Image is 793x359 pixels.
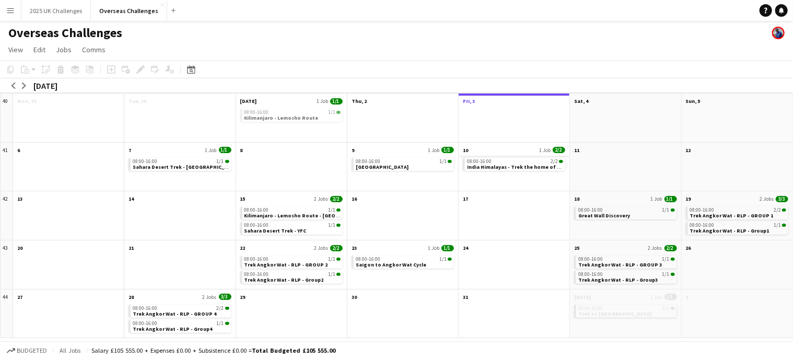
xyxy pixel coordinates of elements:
span: 17 [463,195,468,202]
span: 1 Job [651,195,662,202]
button: 2025 UK Challenges [21,1,91,21]
span: 08:00-16:00 [244,257,269,262]
div: 40 [1,94,13,143]
span: 9 [352,147,354,154]
span: 2/2 [551,159,558,164]
span: Trek Angkor Wat - RLP - Group1 [690,227,769,234]
span: Total Budgeted £105 555.00 [252,346,335,354]
span: 08:00-16:00 [244,272,269,277]
span: 1/1 [448,258,452,261]
span: Kilimanjaro - Lemosho Route [244,114,319,121]
span: 29 [240,294,246,300]
span: 19 [686,195,691,202]
span: 1/1 [662,272,670,277]
span: [DATE] [574,294,591,300]
a: Edit [29,43,50,56]
span: 16 [352,195,357,202]
span: 1 Job [205,147,217,154]
span: 13 [17,195,22,202]
span: 08:00-16:00 [578,272,603,277]
span: 22 [240,245,246,251]
span: Everest Base Camp [356,164,409,170]
span: 08:00-16:00 [244,207,269,213]
span: 1/1 [328,257,335,262]
span: 08:00-16:00 [133,159,157,164]
span: 1/1 [336,224,341,227]
span: 1/1 [336,258,341,261]
span: 08:00-16:00 [356,257,380,262]
button: Budgeted [5,345,49,356]
div: [DATE] [33,80,57,91]
span: 20 [17,245,22,251]
span: 25 [574,245,579,251]
span: Edit [33,45,45,54]
span: Thu, 2 [352,98,367,105]
span: Kilimanjaro - Lemosho Route - DEBRA [244,212,376,219]
span: 1/1 [219,147,231,153]
span: 2 [686,294,689,300]
span: Comms [82,45,106,54]
span: 2/2 [225,307,229,310]
span: 1/1 [336,111,341,114]
span: 14 [129,195,134,202]
span: Sat, 4 [574,98,588,105]
span: 08:00-16:00 [578,306,603,311]
span: Trek Angkor Wat - RLP - GROUP 2 [244,261,328,268]
div: 42 [1,191,13,240]
span: 3/3 [776,196,788,202]
span: 1/1 [217,321,224,326]
span: 1/1 [225,322,229,325]
span: 1/1 [225,160,229,163]
span: 08:00-16:00 [244,223,269,228]
span: 1 Job [539,147,551,154]
span: 30 [352,294,357,300]
span: 1/1 [671,307,675,310]
span: Trek Angkor Wat - RLP - GROUP 3 [578,261,662,268]
span: 08:00-16:00 [244,110,269,115]
a: View [4,43,27,56]
span: Great Wall Discovery [578,212,630,219]
span: 1/1 [664,196,677,202]
span: 1 Job [651,294,662,300]
span: 7 [129,147,131,154]
span: [DATE] [240,98,257,105]
span: All jobs [57,346,83,354]
span: 08:00-16:00 [690,207,715,213]
span: India Himalayas - Trek the home of the Dalai Lama [467,164,609,170]
span: 1/1 [671,273,675,276]
span: 08:00-16:00 [690,223,715,228]
span: 1/1 [671,258,675,261]
span: Trek Angkor Wat - RLP - Group3 [578,276,658,283]
span: 08:00-16:00 [578,257,603,262]
span: 21 [129,245,134,251]
span: Sahara Desert Trek - YFC [244,227,307,234]
span: 18 [574,195,579,202]
span: 1 Job [428,245,439,251]
span: 2/2 [217,306,224,311]
span: Budgeted [17,347,47,354]
span: 2/2 [664,245,677,251]
span: 1/1 [336,209,341,212]
h1: Overseas Challenges [8,25,122,41]
span: Tue, 30 [129,98,146,105]
span: 2 Jobs [760,195,774,202]
app-user-avatar: Andy Baker [772,27,785,39]
span: Fri, 3 [463,98,475,105]
span: 1/1 [441,147,454,153]
span: 23 [352,245,357,251]
span: 1/1 [448,160,452,163]
span: View [8,45,23,54]
span: 2 Jobs [314,195,328,202]
div: 41 [1,143,13,192]
span: 8 [240,147,243,154]
span: 1/1 [330,98,343,105]
span: 6 [17,147,20,154]
span: 1 Job [428,147,439,154]
span: 2/2 [559,160,563,163]
span: 1/1 [328,207,335,213]
div: Salary £105 555.00 + Expenses £0.00 + Subsistence £0.00 = [91,346,335,354]
div: 43 [1,240,13,289]
span: 3/3 [219,294,231,300]
button: Overseas Challenges [91,1,167,21]
span: 1/1 [441,245,454,251]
